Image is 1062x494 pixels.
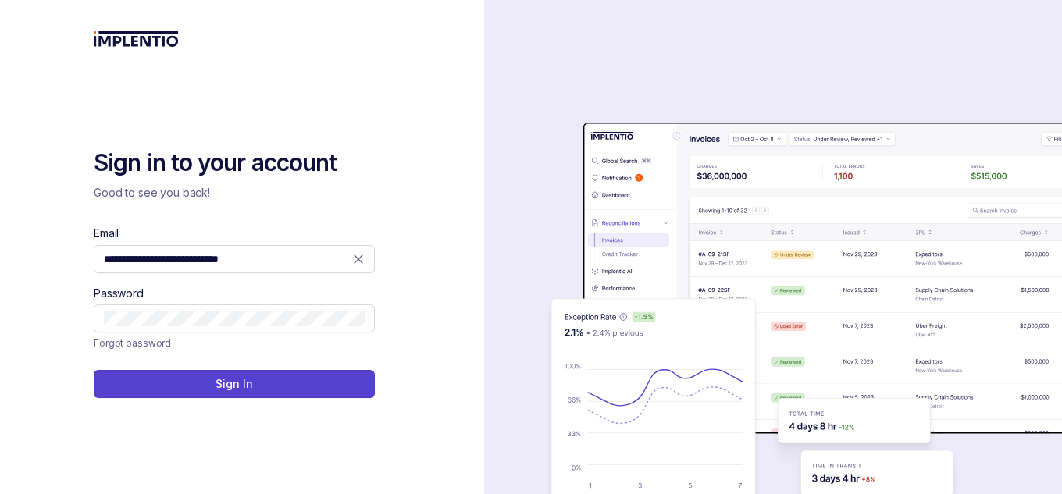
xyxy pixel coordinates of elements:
a: Link Forgot password [94,336,171,351]
img: logo [94,31,179,47]
p: Forgot password [94,336,171,351]
button: Sign In [94,370,375,398]
p: Sign In [216,376,252,392]
p: Good to see you back! [94,185,375,201]
label: Email [94,226,119,241]
label: Password [94,286,144,301]
h2: Sign in to your account [94,147,375,179]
